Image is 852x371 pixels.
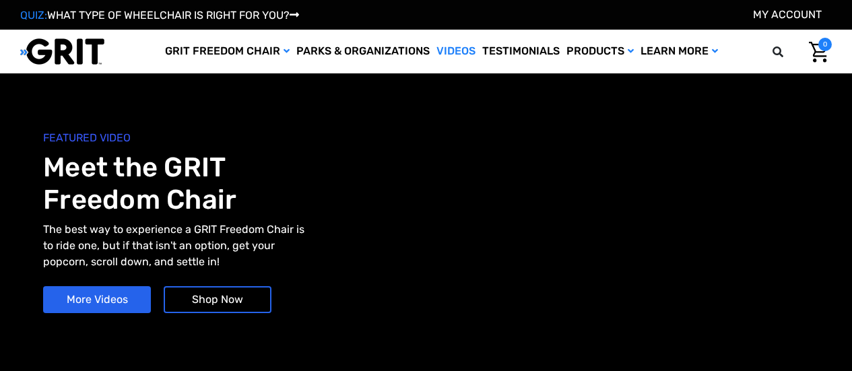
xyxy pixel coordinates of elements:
[818,38,832,51] span: 0
[479,30,563,73] a: Testimonials
[433,117,802,353] iframe: YouTube video player
[433,30,479,73] a: Videos
[43,151,426,216] h1: Meet the GRIT Freedom Chair
[20,9,47,22] span: QUIZ:
[563,30,637,73] a: Products
[164,286,271,313] a: Shop Now
[43,286,151,313] a: More Videos
[20,38,104,65] img: GRIT All-Terrain Wheelchair and Mobility Equipment
[162,30,293,73] a: GRIT Freedom Chair
[43,130,426,146] span: FEATURED VIDEO
[43,222,311,270] p: The best way to experience a GRIT Freedom Chair is to ride one, but if that isn't an option, get ...
[779,38,799,66] input: Search
[20,9,299,22] a: QUIZ:WHAT TYPE OF WHEELCHAIR IS RIGHT FOR YOU?
[293,30,433,73] a: Parks & Organizations
[753,8,822,21] a: Account
[637,30,721,73] a: Learn More
[799,38,832,66] a: Cart with 0 items
[809,42,828,63] img: Cart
